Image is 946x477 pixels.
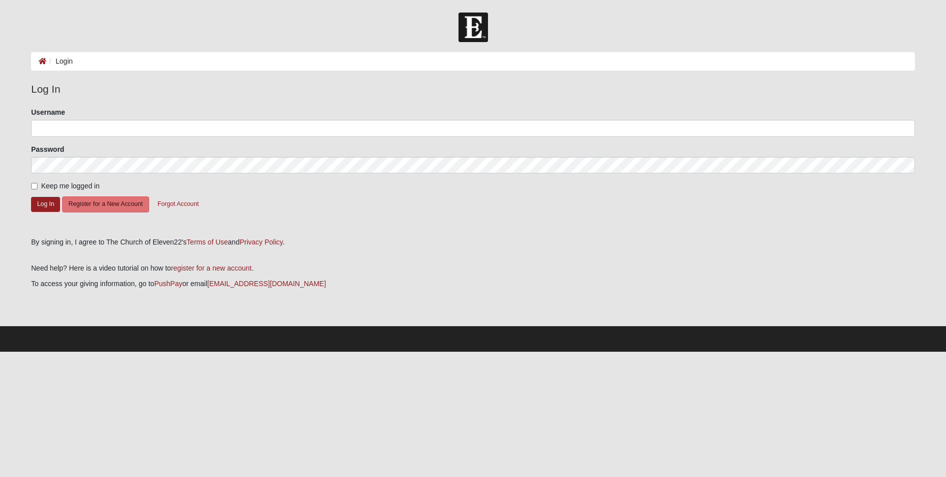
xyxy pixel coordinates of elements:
label: Password [31,144,64,154]
a: Terms of Use [187,238,228,246]
div: By signing in, I agree to The Church of Eleven22's and . [31,237,915,248]
a: Privacy Policy [240,238,283,246]
span: Keep me logged in [41,182,100,190]
input: Keep me logged in [31,183,38,189]
li: Login [47,56,73,67]
button: Register for a New Account [62,196,149,212]
button: Forgot Account [151,196,205,212]
legend: Log In [31,81,915,97]
a: [EMAIL_ADDRESS][DOMAIN_NAME] [207,280,326,288]
label: Username [31,107,65,117]
p: Need help? Here is a video tutorial on how to . [31,263,915,274]
a: register for a new account [171,264,252,272]
button: Log In [31,197,60,211]
p: To access your giving information, go to or email [31,279,915,289]
img: Church of Eleven22 Logo [458,13,488,42]
a: PushPay [154,280,182,288]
